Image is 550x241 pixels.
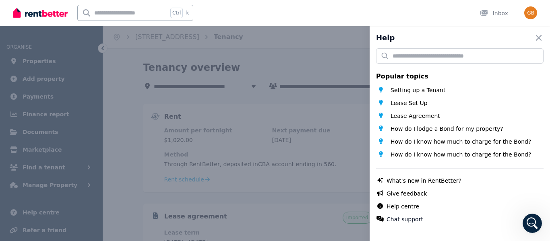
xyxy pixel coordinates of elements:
[387,202,419,210] a: Help centre
[376,32,395,43] h2: Help
[376,72,544,81] p: Popular topics
[391,99,428,107] span: Lease Set Up
[523,214,542,233] iframe: Intercom live chat
[391,150,531,159] span: How do I know how much to charge for the Bond?
[387,177,461,185] a: What's new in RentBetter?
[387,215,423,223] button: Chat support
[391,138,531,146] span: How do I know how much to charge for the Bond?
[387,190,427,198] a: Give feedback
[391,112,440,120] span: Lease Agreement
[391,86,445,94] span: Setting up a Tenant
[391,125,503,133] span: How do I lodge a Bond for my property?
